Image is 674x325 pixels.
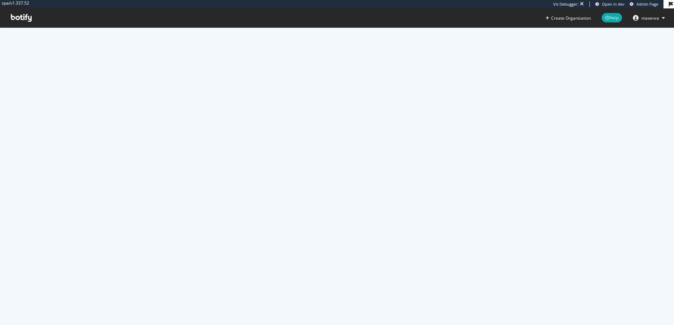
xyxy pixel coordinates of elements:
[641,15,659,21] span: maxence
[602,13,622,22] span: Help
[602,1,625,7] span: Open in dev
[553,1,579,7] div: Viz Debugger:
[630,1,658,7] a: Admin Page
[595,1,625,7] a: Open in dev
[545,15,591,21] button: Create Organization
[636,1,658,7] span: Admin Page
[627,12,670,23] button: maxence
